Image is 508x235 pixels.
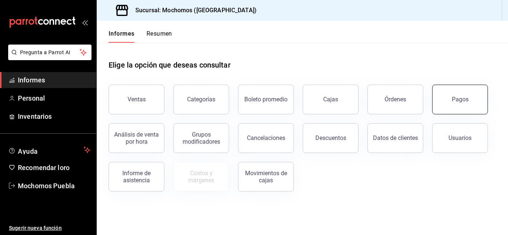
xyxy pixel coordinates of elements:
[109,85,164,114] button: Ventas
[187,96,215,103] font: Categorías
[244,96,287,103] font: Boleto promedio
[135,7,257,14] font: Sucursal: Mochomos ([GEOGRAPHIC_DATA])
[238,162,294,192] button: Movimientos de cajas
[385,96,406,103] font: Órdenes
[109,30,172,43] div: pestañas de navegación
[8,45,91,60] button: Pregunta a Parrot AI
[18,147,38,155] font: Ayuda
[367,123,423,153] button: Datos de clientes
[188,170,214,184] font: Costos y márgenes
[18,112,52,120] font: Inventarios
[128,96,146,103] font: Ventas
[114,131,159,145] font: Análisis de venta por hora
[367,85,423,114] button: Órdenes
[173,123,229,153] button: Grupos modificadores
[373,134,418,141] font: Datos de clientes
[238,123,294,153] button: Cancelaciones
[122,170,151,184] font: Informe de asistencia
[173,85,229,114] button: Categorías
[432,123,488,153] button: Usuarios
[247,134,285,141] font: Cancelaciones
[18,76,45,84] font: Informes
[147,30,172,37] font: Resumen
[5,54,91,62] a: Pregunta a Parrot AI
[20,49,71,55] font: Pregunta a Parrot AI
[303,123,359,153] button: Descuentos
[315,134,346,141] font: Descuentos
[18,94,45,102] font: Personal
[173,162,229,192] button: Contrata inventarios para ver este informe
[109,30,135,37] font: Informes
[9,225,62,231] font: Sugerir nueva función
[432,85,488,114] button: Pagos
[238,85,294,114] button: Boleto promedio
[109,123,164,153] button: Análisis de venta por hora
[303,85,359,114] button: Cajas
[82,19,88,25] button: abrir_cajón_menú
[109,162,164,192] button: Informe de asistencia
[18,164,70,172] font: Recomendar loro
[448,134,472,141] font: Usuarios
[183,131,220,145] font: Grupos modificadores
[109,61,231,69] font: Elige la opción que deseas consultar
[18,182,75,190] font: Mochomos Puebla
[323,96,338,103] font: Cajas
[452,96,469,103] font: Pagos
[245,170,287,184] font: Movimientos de cajas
